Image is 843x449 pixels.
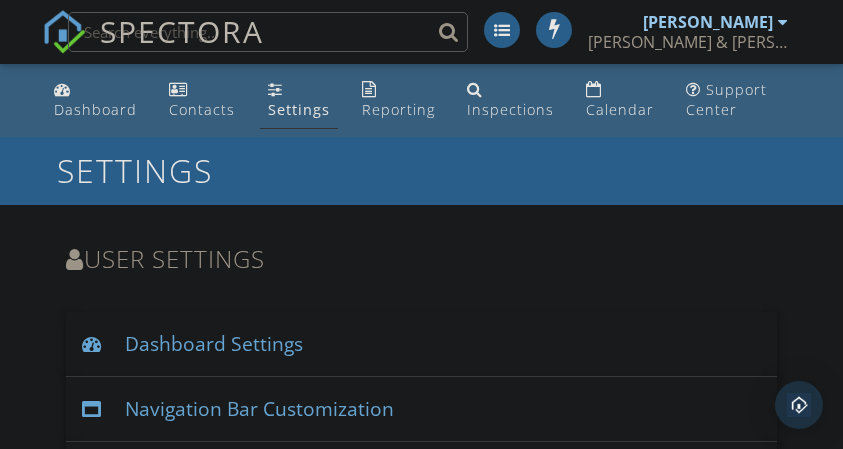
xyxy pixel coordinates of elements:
[775,381,823,429] div: Open Intercom Messenger
[46,72,145,129] a: Dashboard
[66,312,777,377] div: Dashboard Settings
[42,27,264,69] a: SPECTORA
[161,72,244,129] a: Contacts
[354,72,443,129] a: Reporting
[362,100,435,119] div: Reporting
[459,72,562,129] a: Inspections
[68,12,468,52] input: Search everything...
[54,100,137,119] div: Dashboard
[467,100,554,119] div: Inspections
[678,72,797,129] a: Support Center
[588,32,788,52] div: Bryan & Bryan Inspections
[42,10,86,54] img: The Best Home Inspection Software - Spectora
[169,100,235,119] div: Contacts
[578,72,662,129] a: Calendar
[260,72,338,129] a: Settings
[57,153,787,188] h1: Settings
[586,100,654,119] div: Calendar
[686,80,767,119] div: Support Center
[643,12,773,32] div: [PERSON_NAME]
[66,377,777,442] div: Navigation Bar Customization
[66,245,777,272] h3: User Settings
[268,100,330,119] div: Settings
